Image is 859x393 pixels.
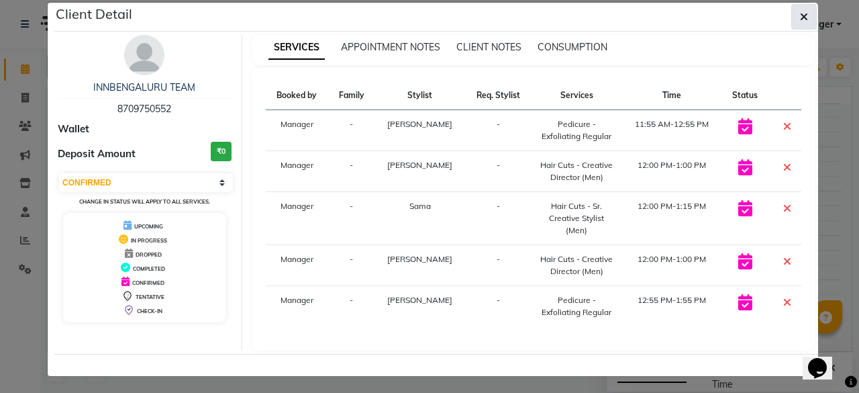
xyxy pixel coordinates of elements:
td: - [465,151,532,192]
div: Pedicure - Exfoliating Regular [540,118,614,142]
td: - [328,245,374,286]
td: Manager [266,192,329,245]
td: 12:55 PM-1:55 PM [621,286,721,327]
td: Manager [266,286,329,327]
div: Hair Cuts - Sr. Creative Stylist (Men) [540,200,614,236]
td: - [328,110,374,151]
h5: Client Detail [56,4,132,24]
small: Change in status will apply to all services. [79,198,210,205]
span: [PERSON_NAME] [387,119,452,129]
div: Hair Cuts - Creative Director (Men) [540,253,614,277]
th: Req. Stylist [465,81,532,110]
span: CLIENT NOTES [456,41,521,53]
div: Pedicure - Exfoliating Regular [540,294,614,318]
td: - [465,245,532,286]
span: CONFIRMED [132,279,164,286]
span: [PERSON_NAME] [387,160,452,170]
td: - [465,110,532,151]
th: Time [621,81,721,110]
span: DROPPED [136,251,162,258]
span: Sama [409,201,431,211]
td: 11:55 AM-12:55 PM [621,110,721,151]
img: avatar [124,35,164,75]
div: Hair Cuts - Creative Director (Men) [540,159,614,183]
a: INNBENGALURU TEAM [93,81,195,93]
th: Booked by [266,81,329,110]
td: - [465,192,532,245]
td: 12:00 PM-1:00 PM [621,151,721,192]
span: SERVICES [268,36,325,60]
h3: ₹0 [211,142,232,161]
span: [PERSON_NAME] [387,254,452,264]
span: Deposit Amount [58,146,136,162]
th: Stylist [374,81,465,110]
span: CHECK-IN [137,308,162,314]
th: Status [722,81,768,110]
span: TENTATIVE [136,294,164,300]
td: - [328,151,374,192]
td: Manager [266,151,329,192]
td: - [465,286,532,327]
span: COMPLETED [133,265,165,272]
td: 12:00 PM-1:15 PM [621,192,721,245]
span: 8709750552 [117,103,171,115]
span: UPCOMING [134,223,163,230]
td: 12:00 PM-1:00 PM [621,245,721,286]
th: Family [328,81,374,110]
th: Services [532,81,622,110]
td: Manager [266,245,329,286]
span: IN PROGRESS [131,237,167,244]
span: [PERSON_NAME] [387,295,452,305]
td: Manager [266,110,329,151]
span: Wallet [58,122,89,137]
iframe: chat widget [803,339,846,380]
td: - [328,286,374,327]
span: APPOINTMENT NOTES [341,41,440,53]
span: CONSUMPTION [538,41,607,53]
td: - [328,192,374,245]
